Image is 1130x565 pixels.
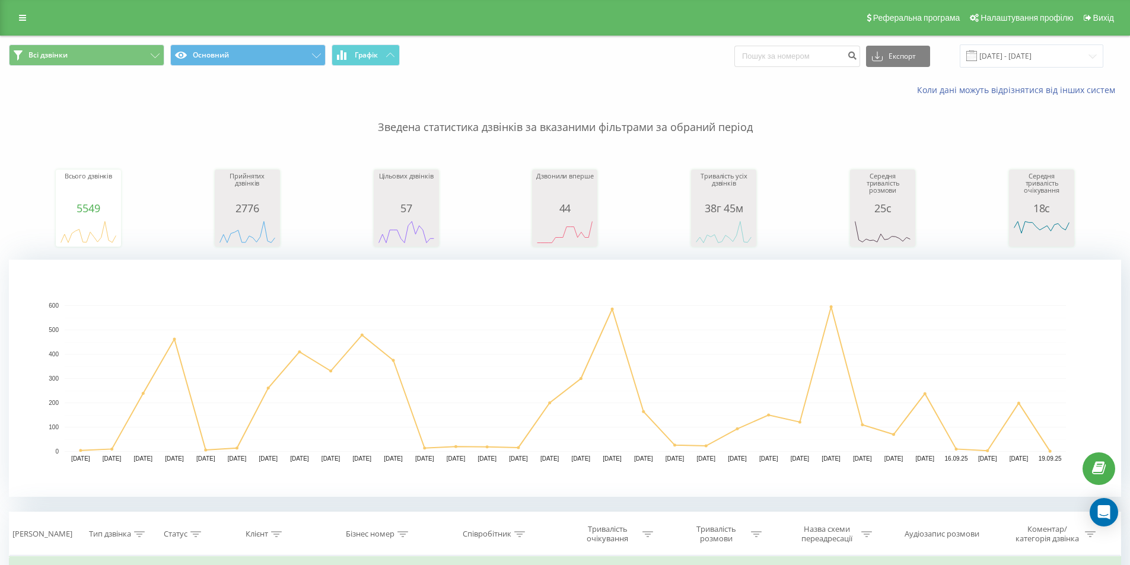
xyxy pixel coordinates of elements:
div: Прийнятих дзвінків [218,173,277,202]
text: [DATE] [290,455,309,462]
svg: A chart. [59,214,118,250]
div: Тривалість очікування [576,524,639,544]
div: Всього дзвінків [59,173,118,202]
text: [DATE] [103,455,122,462]
div: Статус [164,529,187,540]
div: Середня тривалість очікування [1012,173,1071,202]
div: Коментар/категорія дзвінка [1013,524,1082,544]
button: Основний [170,44,326,66]
div: Бізнес номер [346,529,394,540]
text: [DATE] [259,455,278,462]
button: Всі дзвінки [9,44,164,66]
text: [DATE] [916,455,935,462]
button: Графік [332,44,400,66]
text: [DATE] [1010,455,1029,462]
text: [DATE] [791,455,810,462]
div: Тип дзвінка [89,529,131,540]
div: Цільових дзвінків [377,173,436,202]
svg: A chart. [218,214,277,250]
text: [DATE] [540,455,559,462]
text: [DATE] [415,455,434,462]
text: [DATE] [978,455,997,462]
text: [DATE] [71,455,90,462]
text: 0 [55,448,59,455]
text: [DATE] [634,455,653,462]
text: [DATE] [853,455,872,462]
text: [DATE] [322,455,340,462]
text: 500 [49,327,59,333]
svg: A chart. [377,214,436,250]
text: 200 [49,400,59,406]
div: Тривалість розмови [685,524,748,544]
div: Тривалість усіх дзвінків [694,173,753,202]
input: Пошук за номером [734,46,860,67]
div: Open Intercom Messenger [1090,498,1118,526]
svg: A chart. [535,214,594,250]
text: 300 [49,375,59,382]
div: Середня тривалість розмови [853,173,912,202]
div: 2776 [218,202,277,214]
div: Співробітник [463,529,511,540]
div: 44 [535,202,594,214]
text: [DATE] [478,455,496,462]
text: [DATE] [603,455,622,462]
div: 38г 45м [694,202,753,214]
span: Налаштування профілю [981,13,1073,23]
text: [DATE] [509,455,528,462]
text: [DATE] [728,455,747,462]
span: Реферальна програма [873,13,960,23]
span: Вихід [1093,13,1114,23]
text: 19.09.25 [1039,455,1062,462]
text: [DATE] [447,455,466,462]
div: 18с [1012,202,1071,214]
div: Клієнт [246,529,268,540]
text: [DATE] [134,455,153,462]
text: [DATE] [196,455,215,462]
text: [DATE] [572,455,591,462]
text: [DATE] [353,455,372,462]
svg: A chart. [9,260,1121,497]
svg: A chart. [853,214,912,250]
div: Дзвонили вперше [535,173,594,202]
button: Експорт [866,46,930,67]
p: Зведена статистика дзвінків за вказаними фільтрами за обраний період [9,96,1121,135]
div: Назва схеми переадресації [795,524,858,544]
div: [PERSON_NAME] [12,529,72,540]
text: [DATE] [165,455,184,462]
div: 5549 [59,202,118,214]
text: [DATE] [884,455,903,462]
text: [DATE] [759,455,778,462]
text: [DATE] [666,455,685,462]
span: Всі дзвінки [28,50,68,60]
text: [DATE] [822,455,841,462]
text: 400 [49,351,59,357]
div: 25с [853,202,912,214]
a: Коли дані можуть відрізнятися вiд інших систем [917,84,1121,95]
text: [DATE] [696,455,715,462]
text: 16.09.25 [945,455,968,462]
text: 100 [49,424,59,430]
text: 600 [49,302,59,309]
text: [DATE] [228,455,247,462]
span: Графік [355,51,378,59]
svg: A chart. [694,214,753,250]
text: [DATE] [384,455,403,462]
div: Аудіозапис розмови [905,529,979,540]
svg: A chart. [1012,214,1071,250]
div: 57 [377,202,436,214]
